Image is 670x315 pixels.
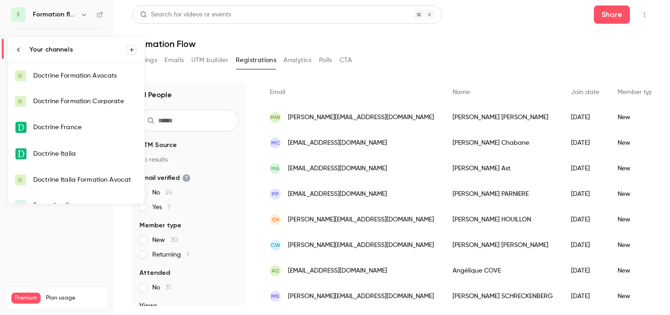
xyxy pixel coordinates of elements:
span: D [18,72,22,80]
div: Doctrine France [33,123,137,132]
div: Doctrine Formation Avocats [33,71,137,80]
img: Doctrine Italia [15,148,26,159]
img: Doctrine France [15,122,26,133]
div: Doctrine Italia Formation Avocat [33,175,137,184]
div: Doctrine Italia [33,149,137,158]
span: D [18,176,22,184]
div: Formation flow [33,201,137,210]
span: D [18,97,22,105]
span: F [19,201,22,210]
div: Your channels [30,45,126,54]
div: Doctrine Formation Corporate [33,97,137,106]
